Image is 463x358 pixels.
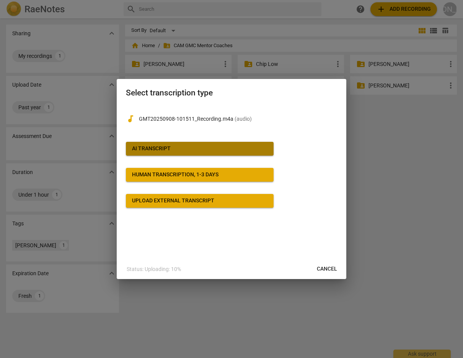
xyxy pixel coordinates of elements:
span: ( audio ) [235,116,252,122]
div: Upload external transcript [132,197,214,205]
button: Human transcription, 1-3 days [126,168,274,182]
p: Status: Uploading: 10% [127,265,181,273]
span: audiotrack [126,114,135,123]
button: AI Transcript [126,142,274,156]
h2: Select transcription type [126,88,337,98]
p: GMT20250908-101511_Recording.m4a(audio) [139,115,337,123]
button: Upload external transcript [126,194,274,208]
span: Cancel [317,265,337,273]
div: AI Transcript [132,145,171,153]
button: Cancel [311,262,343,276]
div: Human transcription, 1-3 days [132,171,218,179]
